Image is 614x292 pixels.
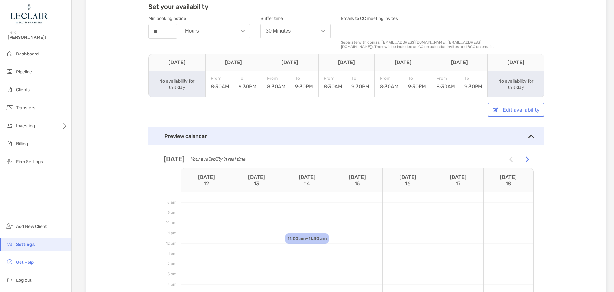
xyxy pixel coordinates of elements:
[180,24,250,38] button: Hours
[267,76,286,89] div: 8:30AM
[464,76,482,89] div: 9:30PM
[164,241,181,251] li: 12 pm
[164,210,181,221] li: 9 am
[16,51,39,57] span: Dashboard
[16,260,34,265] span: Get Help
[464,76,482,81] span: To
[211,76,229,89] div: 8:30AM
[380,76,398,89] div: 8:30AM
[6,139,13,147] img: billing icon
[295,76,313,81] span: To
[351,76,369,81] span: To
[262,54,318,71] th: [DATE]
[260,24,331,38] button: 30 Minutes
[382,168,433,192] th: [DATE]
[239,76,256,81] span: To
[260,16,331,21] div: Buffer time
[433,180,483,187] span: 17
[341,40,501,49] div: Separate with comas ([EMAIL_ADDRESS][DOMAIN_NAME], [EMAIL_ADDRESS][DOMAIN_NAME]). They will be in...
[408,76,426,81] span: To
[487,54,544,71] th: [DATE]
[282,168,332,192] th: [DATE]
[351,76,369,89] div: 9:30PM
[321,30,325,32] img: Open dropdown arrow
[16,141,28,146] span: Billing
[16,123,35,129] span: Investing
[526,156,529,162] img: Arrow icon
[211,76,229,81] span: From
[16,87,30,93] span: Clients
[433,168,483,192] th: [DATE]
[241,30,245,32] img: Open dropdown arrow
[164,200,181,210] li: 8 am
[528,134,534,138] img: Toggle
[431,54,488,71] th: [DATE]
[408,76,426,89] div: 9:30PM
[16,159,43,164] span: Firm Settings
[6,240,13,248] img: settings icon
[164,221,181,231] li: 10 am
[164,272,181,282] li: 3 pm
[509,156,513,162] img: Arrow icon
[8,3,49,26] img: Zoe Logo
[16,224,47,229] span: Add New Client
[205,54,262,71] th: [DATE]
[164,231,181,241] li: 11 am
[16,242,35,247] span: Settings
[8,35,67,40] span: [PERSON_NAME]!
[287,236,327,241] span: 11:00 am - 11:30 am
[493,107,498,112] img: button icon
[6,258,13,266] img: get-help icon
[148,127,544,145] div: Preview calendar
[374,54,431,71] th: [DATE]
[164,262,181,272] li: 2 pm
[190,156,247,162] span: Your availability in real time.
[149,54,205,71] th: [DATE]
[185,28,199,34] div: Hours
[181,168,231,192] th: [DATE]
[324,76,342,89] div: 8:30AM
[6,68,13,75] img: pipeline icon
[282,180,332,187] span: 14
[164,251,181,262] li: 1 pm
[232,180,282,187] span: 13
[6,276,13,284] img: logout icon
[6,50,13,57] img: dashboard icon
[341,16,501,21] div: Emails to CC meeting invites
[148,16,250,21] div: Min booking notice
[6,86,13,93] img: clients icon
[496,78,535,90] div: No availability for this day
[324,76,342,81] span: From
[164,155,248,163] div: [DATE]
[148,3,208,11] h2: Set your availability
[332,180,382,187] span: 15
[6,157,13,165] img: firm-settings icon
[437,76,455,81] span: From
[295,76,313,89] div: 9:30PM
[16,105,35,111] span: Transfers
[332,168,382,192] th: [DATE]
[16,278,31,283] span: Log out
[232,168,282,192] th: [DATE]
[483,168,533,192] th: [DATE]
[181,180,231,187] span: 12
[484,180,533,187] span: 18
[6,121,13,129] img: investing icon
[383,180,433,187] span: 16
[239,76,256,89] div: 9:30PM
[318,54,375,71] th: [DATE]
[380,76,398,81] span: From
[6,104,13,111] img: transfers icon
[16,69,32,75] span: Pipeline
[488,103,544,117] button: Edit availability
[266,28,291,34] div: 30 Minutes
[437,76,455,89] div: 8:30AM
[157,78,196,90] div: No availability for this day
[267,76,286,81] span: From
[6,222,13,230] img: add_new_client icon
